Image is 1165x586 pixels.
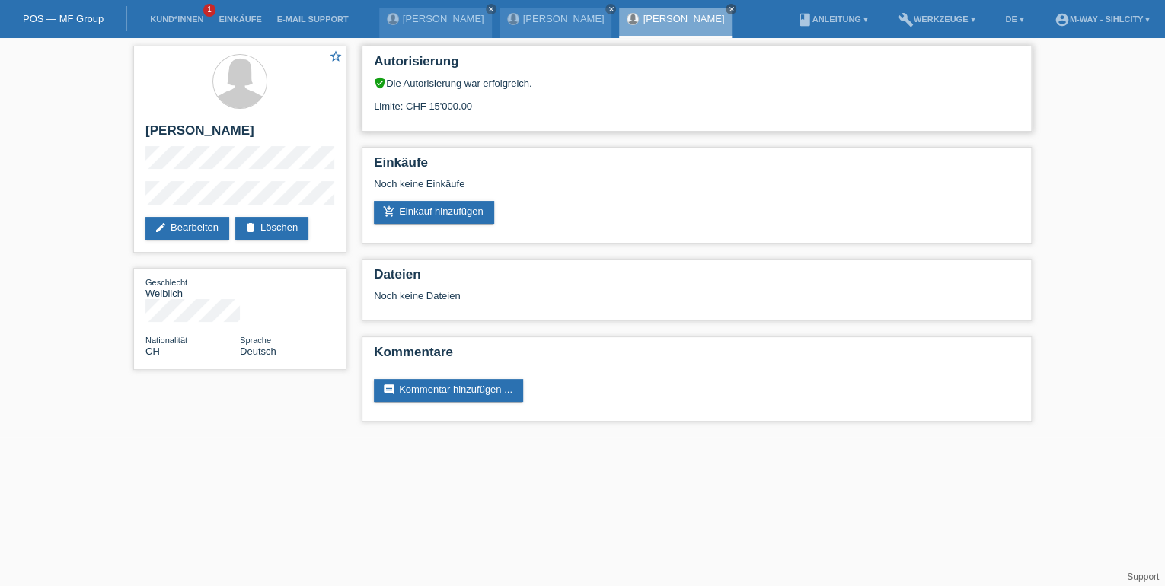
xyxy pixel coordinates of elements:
a: editBearbeiten [145,217,229,240]
a: [PERSON_NAME] [403,13,484,24]
h2: Dateien [374,267,1020,290]
i: close [607,5,614,13]
a: Einkäufe [211,14,269,24]
div: Noch keine Einkäufe [374,178,1020,201]
i: add_shopping_cart [383,205,395,218]
h2: Autorisierung [374,54,1020,77]
h2: [PERSON_NAME] [145,123,334,146]
h2: Kommentare [374,345,1020,368]
i: build [898,12,914,27]
i: delete [244,221,257,234]
a: DE ▾ [997,14,1031,24]
i: star_border [329,49,343,63]
a: Support [1127,572,1159,582]
a: bookAnleitung ▾ [789,14,875,24]
a: [PERSON_NAME] [523,13,605,24]
a: close [726,4,736,14]
a: Kund*innen [142,14,211,24]
i: edit [155,221,167,234]
a: account_circlem-way - Sihlcity ▾ [1047,14,1157,24]
a: [PERSON_NAME] [643,13,724,24]
div: Die Autorisierung war erfolgreich. [374,77,1020,89]
div: Limite: CHF 15'000.00 [374,89,1020,112]
i: verified_user [374,77,386,89]
span: Deutsch [240,346,276,357]
a: POS — MF Group [23,13,104,24]
span: Geschlecht [145,278,187,287]
div: Noch keine Dateien [374,290,839,301]
h2: Einkäufe [374,155,1020,178]
a: E-Mail Support [270,14,356,24]
span: Sprache [240,336,271,345]
i: close [727,5,735,13]
span: Schweiz [145,346,160,357]
i: comment [383,384,395,396]
a: star_border [329,49,343,65]
a: close [605,4,616,14]
div: Weiblich [145,276,240,299]
a: deleteLöschen [235,217,308,240]
a: buildWerkzeuge ▾ [891,14,983,24]
a: add_shopping_cartEinkauf hinzufügen [374,201,494,224]
a: close [486,4,496,14]
i: close [487,5,495,13]
span: 1 [203,4,215,17]
span: Nationalität [145,336,187,345]
i: book [796,12,812,27]
a: commentKommentar hinzufügen ... [374,379,523,402]
i: account_circle [1055,12,1070,27]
